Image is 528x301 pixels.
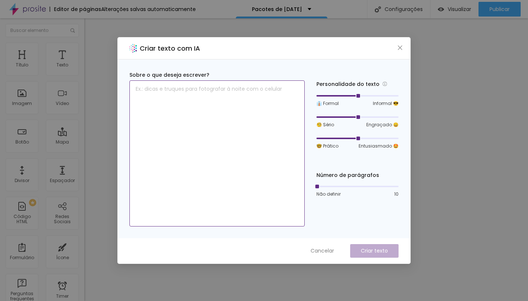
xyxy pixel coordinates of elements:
[56,62,68,68] div: Texto
[252,7,302,12] p: Pacotes de [DATE]
[316,80,399,88] div: Personalidade do texto
[316,122,334,128] span: 🧐 Sério
[15,178,29,183] div: Divisor
[303,244,341,258] button: Cancelar
[438,6,444,12] img: view-1.svg
[12,101,32,106] div: Imagem
[373,100,399,107] span: Informal 😎
[140,43,200,53] h2: Criar texto com IA
[316,100,339,107] span: 👔 Formal
[394,191,399,197] span: 10
[316,171,399,179] div: Número de parágrafos
[359,143,399,149] span: Entusiasmado 🤩
[316,191,341,197] span: Não definir
[56,101,69,106] div: Vídeo
[489,6,510,12] span: Publicar
[397,45,403,51] span: close
[56,139,69,145] div: Mapa
[311,247,334,255] span: Cancelar
[366,122,399,128] span: Engraçado 😄
[129,71,305,79] div: Sobre o que deseja escrever?
[396,44,404,52] button: Close
[5,24,79,37] input: Buscar elemento
[56,294,69,299] div: Timer
[10,255,34,260] div: Formulário
[375,6,381,12] img: Icone
[316,143,338,149] span: 🤓 Prático
[430,2,478,17] button: Visualizar
[7,214,36,225] div: Código HTML
[84,18,528,301] iframe: Editor
[448,6,471,12] span: Visualizar
[56,255,69,260] div: Ícone
[16,62,28,68] div: Título
[48,214,77,225] div: Redes Sociais
[50,178,75,183] div: Espaçador
[15,139,29,145] div: Botão
[49,7,101,12] div: Editor de páginas
[350,244,399,258] button: Criar texto
[101,7,196,12] div: Alterações salvas automaticamente
[70,28,75,33] img: Icone
[478,2,521,17] button: Publicar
